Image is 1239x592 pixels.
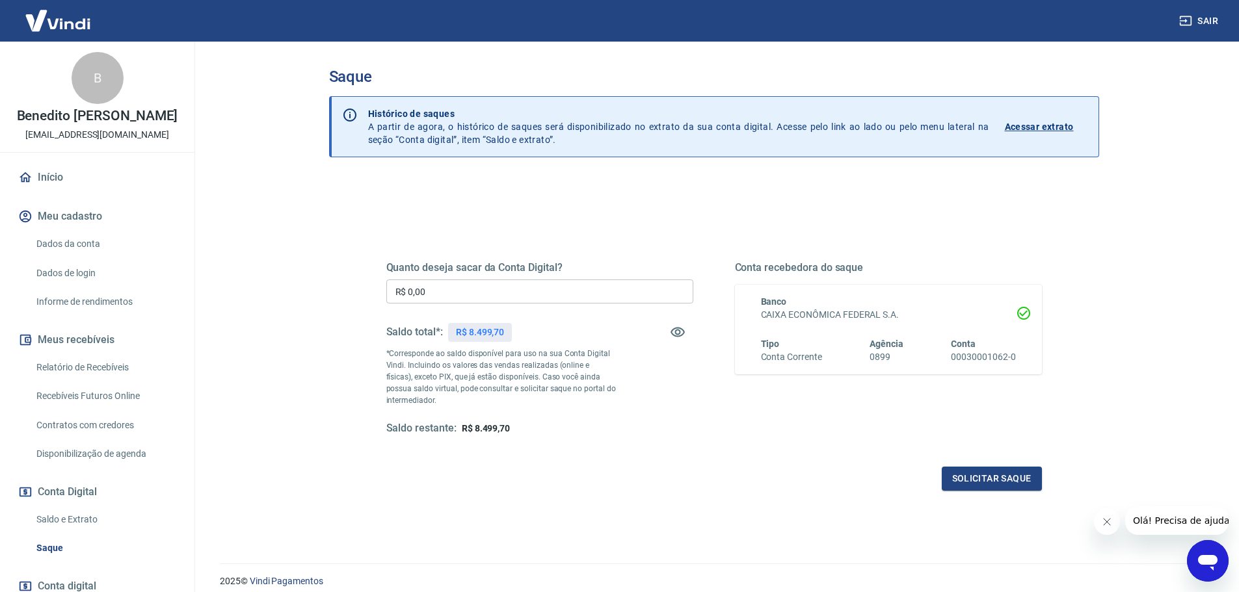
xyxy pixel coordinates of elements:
img: Vindi [16,1,100,40]
h5: Saldo total*: [386,326,443,339]
p: A partir de agora, o histórico de saques será disponibilizado no extrato da sua conta digital. Ac... [368,107,989,146]
a: Saldo e Extrato [31,506,179,533]
h6: CAIXA ECONÔMICA FEDERAL S.A. [761,308,1016,322]
a: Contratos com credores [31,412,179,439]
p: R$ 8.499,70 [456,326,504,339]
h6: 0899 [870,350,903,364]
span: Tipo [761,339,780,349]
a: Início [16,163,179,192]
button: Meus recebíveis [16,326,179,354]
h5: Conta recebedora do saque [735,261,1042,274]
p: [EMAIL_ADDRESS][DOMAIN_NAME] [25,128,169,142]
span: Banco [761,296,787,307]
a: Relatório de Recebíveis [31,354,179,381]
button: Meu cadastro [16,202,179,231]
button: Conta Digital [16,478,179,506]
p: Benedito [PERSON_NAME] [17,109,178,123]
span: Olá! Precisa de ajuda? [8,9,109,19]
span: R$ 8.499,70 [462,423,510,433]
iframe: Mensagem da empresa [1125,506,1229,535]
p: Histórico de saques [368,107,989,120]
a: Informe de rendimentos [31,289,179,315]
h5: Quanto deseja sacar da Conta Digital? [386,261,693,274]
button: Solicitar saque [942,467,1042,491]
h6: Conta Corrente [761,350,822,364]
a: Saque [31,535,179,561]
h3: Saque [329,68,1099,86]
iframe: Fechar mensagem [1094,509,1120,535]
h5: Saldo restante: [386,422,457,435]
a: Acessar extrato [1005,107,1088,146]
p: Acessar extrato [1005,120,1074,133]
p: *Corresponde ao saldo disponível para uso na sua Conta Digital Vindi. Incluindo os valores das ve... [386,348,617,406]
a: Dados de login [31,260,179,287]
a: Dados da conta [31,231,179,257]
iframe: Botão para abrir a janela de mensagens [1187,540,1229,582]
button: Sair [1177,9,1223,33]
a: Recebíveis Futuros Online [31,383,179,409]
span: Conta [951,339,976,349]
div: B [72,52,124,104]
span: Agência [870,339,903,349]
p: 2025 © [220,574,1208,588]
a: Disponibilização de agenda [31,441,179,467]
h6: 00030001062-0 [951,350,1015,364]
a: Vindi Pagamentos [250,576,323,586]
